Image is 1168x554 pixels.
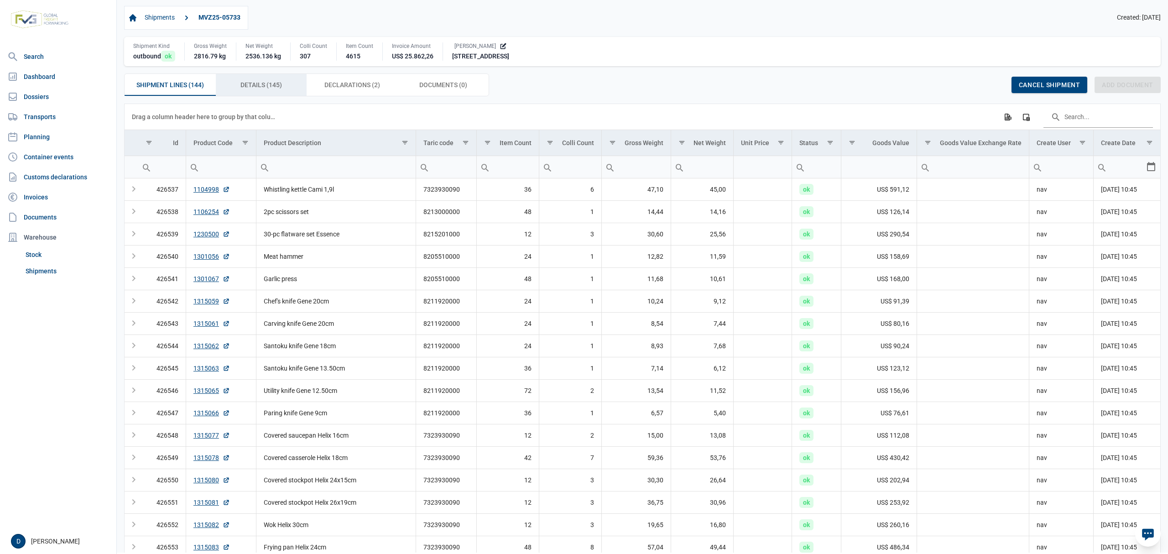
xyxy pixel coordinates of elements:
[477,156,493,178] div: Search box
[1029,130,1093,156] td: Column Create User
[125,402,138,424] td: Expand
[1037,139,1071,146] div: Create User
[193,252,230,261] a: 1301056
[416,491,477,513] td: 7323930090
[671,156,733,178] input: Filter cell
[138,178,186,201] td: 426537
[4,108,113,126] a: Transports
[138,469,186,491] td: 426550
[601,469,671,491] td: 30,30
[256,379,416,402] td: Utility knife Gene 12.50cm
[133,42,175,50] div: Shipment Kind
[4,208,113,226] a: Documents
[693,139,726,146] div: Net Weight
[539,156,556,178] div: Search box
[138,513,186,536] td: 426552
[125,357,138,379] td: Expand
[917,130,1029,156] td: Column Goods Value Exchange Rate
[138,312,186,334] td: 426543
[346,42,373,50] div: Item Count
[300,42,327,50] div: Colli Count
[193,386,230,395] a: 1315065
[601,334,671,357] td: 8,93
[671,245,733,267] td: 11,59
[539,290,601,312] td: 1
[125,446,138,469] td: Expand
[733,130,792,156] td: Column Unit Price
[741,139,769,146] div: Unit Price
[477,357,539,379] td: 36
[671,223,733,245] td: 25,56
[193,139,233,146] div: Product Code
[601,379,671,402] td: 13,54
[799,139,818,146] div: Status
[477,267,539,290] td: 48
[477,130,539,156] td: Column Item Count
[477,223,539,245] td: 12
[477,424,539,446] td: 12
[146,139,152,146] span: Show filter options for column 'Id'
[186,130,256,156] td: Column Product Code
[625,139,663,146] div: Gross Weight
[416,379,477,402] td: 8211920000
[671,402,733,424] td: 5,40
[477,402,539,424] td: 36
[1029,379,1093,402] td: nav
[792,130,841,156] td: Column Status
[1012,77,1087,93] div: Cancel shipment
[138,402,186,424] td: 426547
[671,334,733,357] td: 7,68
[477,290,539,312] td: 24
[477,312,539,334] td: 24
[601,200,671,223] td: 14,44
[477,446,539,469] td: 42
[125,334,138,357] td: Expand
[416,156,477,178] td: Filter cell
[193,341,230,350] a: 1315062
[1029,156,1093,178] td: Filter cell
[392,42,433,50] div: Invoice Amount
[4,68,113,86] a: Dashboard
[1029,290,1093,312] td: nav
[11,534,26,549] button: D
[671,357,733,379] td: 6,12
[256,223,416,245] td: 30-pc flatware set Essence
[601,267,671,290] td: 11,68
[539,491,601,513] td: 3
[477,178,539,201] td: 36
[999,109,1016,125] div: Export all data to Excel
[841,156,917,178] input: Filter cell
[792,156,841,178] input: Filter cell
[462,139,469,146] span: Show filter options for column 'Taric code'
[125,290,138,312] td: Expand
[671,130,733,156] td: Column Net Weight
[193,498,230,507] a: 1315081
[4,47,113,66] a: Search
[416,178,477,201] td: 7323930090
[138,156,186,178] input: Filter cell
[1146,139,1153,146] span: Show filter options for column 'Create Date'
[193,543,230,552] a: 1315083
[256,130,416,156] td: Column Product Description
[161,51,175,62] span: ok
[416,312,477,334] td: 8211920000
[416,200,477,223] td: 8213000000
[777,139,784,146] span: Show filter options for column 'Unit Price'
[477,513,539,536] td: 12
[416,245,477,267] td: 8205510000
[4,188,113,206] a: Invoices
[256,334,416,357] td: Santoku knife Gene 18cm
[1029,446,1093,469] td: nav
[324,79,380,90] span: Declarations (2)
[539,357,601,379] td: 1
[138,130,186,156] td: Column Id
[256,178,416,201] td: Whistling kettle Cami 1,9l
[484,139,491,146] span: Show filter options for column 'Item Count'
[245,52,281,61] div: 2536.136 kg
[678,139,685,146] span: Show filter options for column 'Net Weight'
[1029,312,1093,334] td: nav
[602,156,618,178] div: Search box
[256,290,416,312] td: Chef's knife Gene 20cm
